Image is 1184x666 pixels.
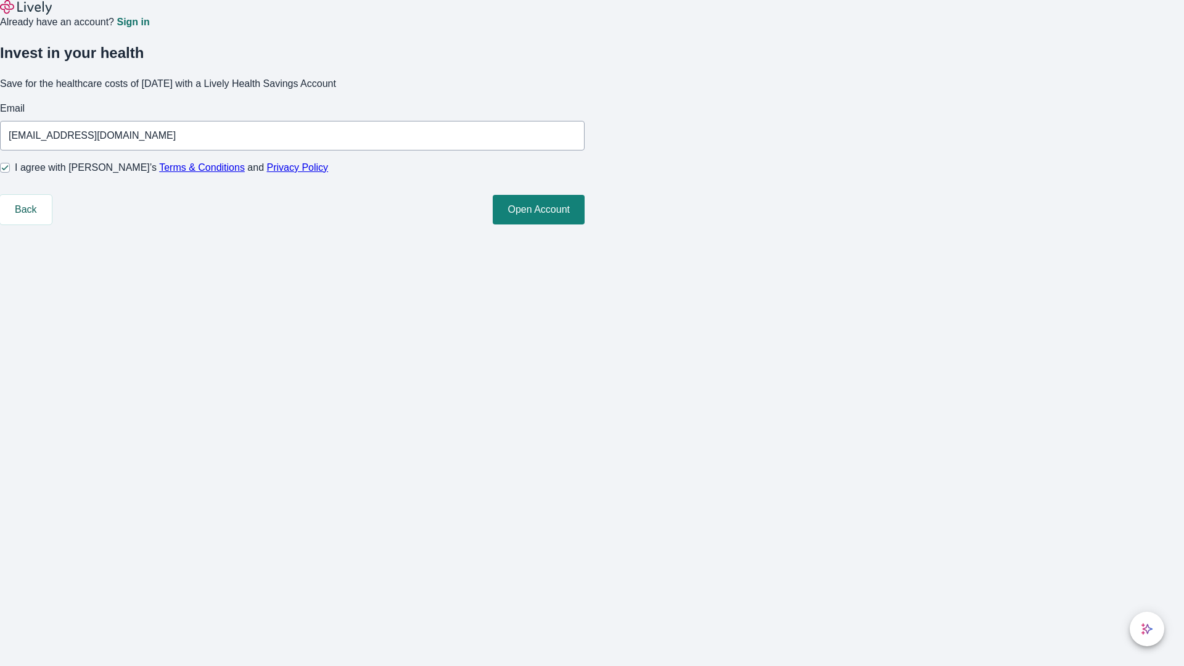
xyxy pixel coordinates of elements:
a: Privacy Policy [267,162,329,173]
a: Terms & Conditions [159,162,245,173]
span: I agree with [PERSON_NAME]’s and [15,160,328,175]
svg: Lively AI Assistant [1141,623,1153,635]
button: chat [1130,612,1164,646]
a: Sign in [117,17,149,27]
button: Open Account [493,195,585,224]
